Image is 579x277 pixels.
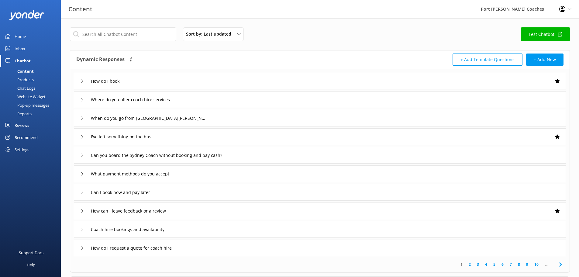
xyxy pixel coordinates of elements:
div: Settings [15,144,29,156]
a: Content [4,67,61,75]
div: Inbox [15,43,25,55]
h3: Content [68,4,92,14]
a: 3 [474,261,482,267]
div: Pop-up messages [4,101,49,109]
div: Reviews [15,119,29,131]
div: Reports [4,109,32,118]
button: + Add New [526,54,563,66]
div: Website Widget [4,92,46,101]
div: Content [4,67,34,75]
div: Support Docs [19,247,43,259]
a: Chat Logs [4,84,61,92]
a: Test Chatbot [521,27,570,41]
button: + Add Template Questions [453,54,522,66]
a: 10 [531,261,542,267]
a: 5 [490,261,498,267]
input: Search all Chatbot Content [70,27,176,41]
div: Chatbot [15,55,31,67]
div: Recommend [15,131,38,144]
a: Website Widget [4,92,61,101]
a: Products [4,75,61,84]
div: Chat Logs [4,84,35,92]
a: 6 [498,261,507,267]
h4: Dynamic Responses [76,54,125,66]
a: 2 [466,261,474,267]
span: ... [542,261,550,267]
a: 9 [523,261,531,267]
div: Help [27,259,35,271]
a: 1 [457,261,466,267]
span: Sort by: Last updated [186,31,235,37]
a: Reports [4,109,61,118]
a: 7 [507,261,515,267]
img: yonder-white-logo.png [9,10,44,20]
div: Home [15,30,26,43]
a: Pop-up messages [4,101,61,109]
div: Products [4,75,34,84]
a: 4 [482,261,490,267]
a: 8 [515,261,523,267]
